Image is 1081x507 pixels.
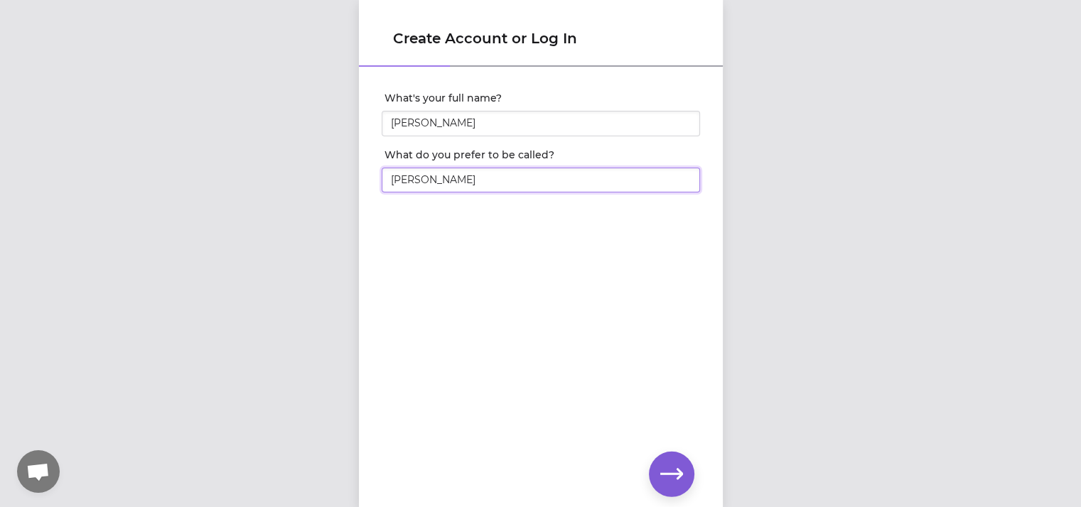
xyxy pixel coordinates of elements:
label: What do you prefer to be called? [384,148,700,162]
input: Robert Button [382,111,700,136]
input: Robbie [382,168,700,193]
div: Open chat [17,450,60,493]
label: What's your full name? [384,91,700,105]
h1: Create Account or Log In [393,28,689,48]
